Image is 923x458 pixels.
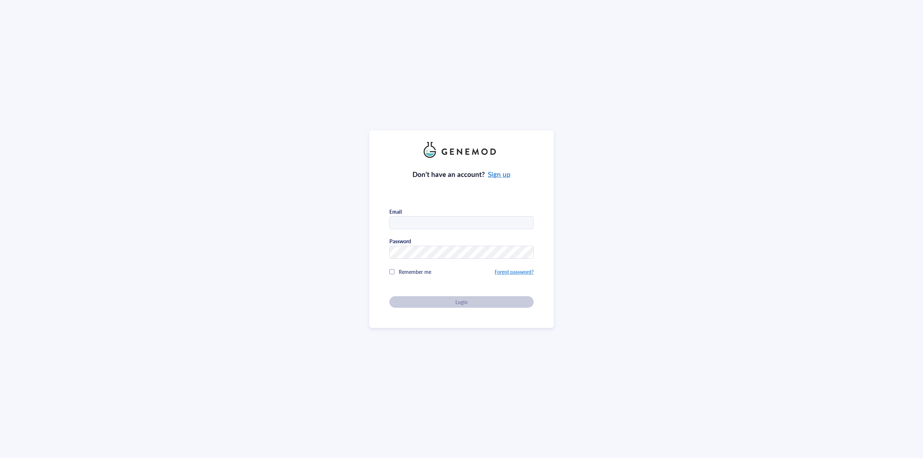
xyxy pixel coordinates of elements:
[488,169,511,179] a: Sign up
[399,268,431,275] span: Remember me
[412,169,511,179] div: Don’t have an account?
[389,208,402,215] div: Email
[424,142,499,158] img: genemod_logo_light-BcqUzbGq.png
[495,268,534,275] a: Forgot password?
[389,238,411,244] div: Password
